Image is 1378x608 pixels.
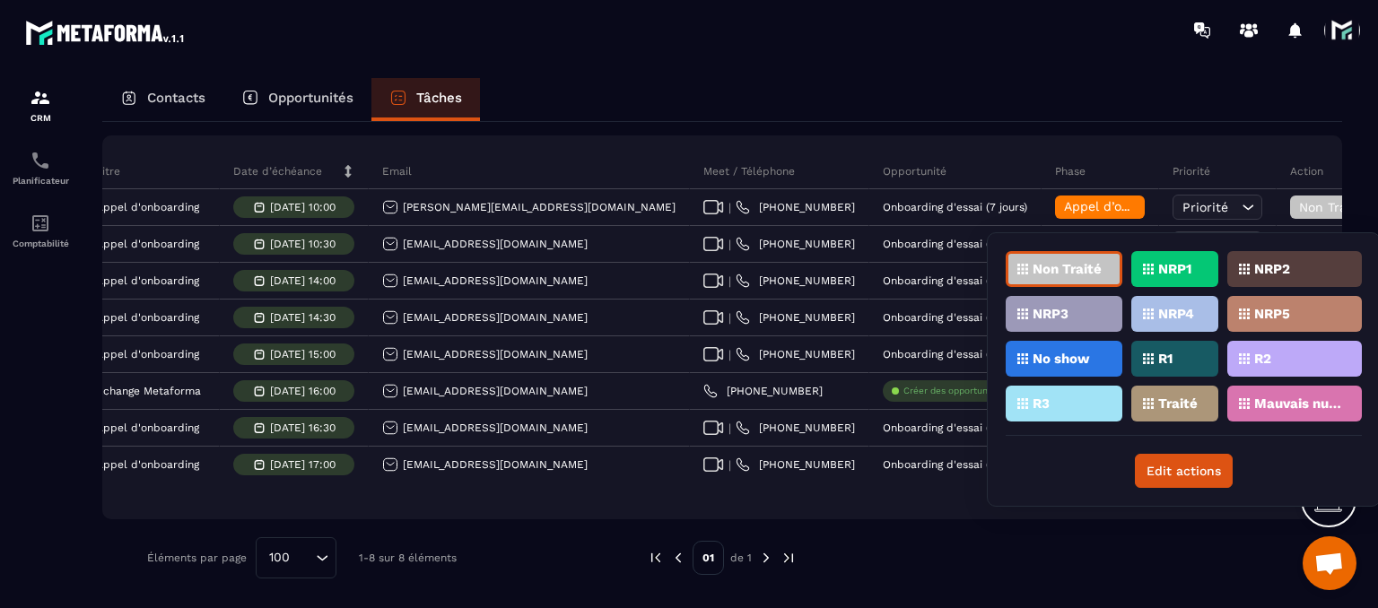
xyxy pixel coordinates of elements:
[728,311,731,325] span: |
[728,348,731,361] span: |
[736,237,855,251] a: [PHONE_NUMBER]
[736,200,855,214] a: [PHONE_NUMBER]
[30,87,51,109] img: formation
[4,136,76,199] a: schedulerschedulerPlanificateur
[1158,308,1194,320] p: NRP4
[1254,352,1271,365] p: R2
[883,348,1027,360] p: Onboarding d'essai (7 jours)
[883,311,1027,324] p: Onboarding d'essai (7 jours)
[96,458,199,471] p: Appel d'onboarding
[4,113,76,123] p: CRM
[883,238,1027,250] p: Onboarding d'essai (7 jours)
[263,548,296,568] span: 100
[1254,263,1290,275] p: NRP2
[670,550,686,566] img: prev
[4,176,76,186] p: Planificateur
[359,552,457,564] p: 1-8 sur 8 éléments
[903,385,1004,397] p: Créer des opportunités
[371,78,480,121] a: Tâches
[270,311,336,324] p: [DATE] 14:30
[416,90,462,106] p: Tâches
[736,274,855,288] a: [PHONE_NUMBER]
[25,16,187,48] img: logo
[4,239,76,248] p: Comptabilité
[102,78,223,121] a: Contacts
[30,213,51,234] img: accountant
[703,384,823,398] a: [PHONE_NUMBER]
[270,348,336,360] p: [DATE] 15:00
[736,347,855,361] a: [PHONE_NUMBER]
[96,311,199,324] p: Appel d'onboarding
[96,164,120,178] p: Titre
[268,90,353,106] p: Opportunités
[30,150,51,171] img: scheduler
[270,238,336,250] p: [DATE] 10:30
[1254,308,1290,320] p: NRP5
[4,199,76,262] a: accountantaccountantComptabilité
[730,551,752,565] p: de 1
[1158,352,1173,365] p: R1
[728,421,731,435] span: |
[883,274,1027,287] p: Onboarding d'essai (7 jours)
[270,458,336,471] p: [DATE] 17:00
[256,537,336,578] div: Search for option
[1254,397,1341,410] p: Mauvais numéro
[1135,454,1233,488] button: Edit actions
[96,201,199,213] p: Appel d'onboarding
[233,164,322,178] p: Date d’échéance
[270,201,336,213] p: [DATE] 10:00
[4,74,76,136] a: formationformationCRM
[296,548,311,568] input: Search for option
[1033,397,1050,410] p: R3
[883,201,1027,213] p: Onboarding d'essai (7 jours)
[693,541,724,575] p: 01
[96,348,199,360] p: Appel d'onboarding
[758,550,774,566] img: next
[736,310,855,325] a: [PHONE_NUMBER]
[703,164,795,178] p: Meet / Téléphone
[736,457,855,472] a: [PHONE_NUMBER]
[1299,200,1374,214] span: Non Traité
[270,421,336,434] p: [DATE] 16:30
[270,385,336,397] p: [DATE] 16:00
[1303,536,1356,590] a: Ouvrir le chat
[781,550,797,566] img: next
[728,238,731,251] span: |
[736,421,855,435] a: [PHONE_NUMBER]
[1033,308,1068,320] p: NRP3
[1173,164,1210,178] p: Priorité
[147,90,205,106] p: Contacts
[883,421,1027,434] p: Onboarding d'essai (7 jours)
[147,552,247,564] p: Éléments par page
[728,458,731,472] span: |
[1033,352,1090,365] p: No show
[1290,164,1323,178] p: Action
[1182,200,1228,214] span: Priorité
[883,458,1027,471] p: Onboarding d'essai (7 jours)
[728,201,731,214] span: |
[382,164,412,178] p: Email
[96,274,199,287] p: Appel d'onboarding
[1055,164,1086,178] p: Phase
[728,274,731,288] span: |
[223,78,371,121] a: Opportunités
[96,421,199,434] p: Appel d'onboarding
[1033,263,1102,275] p: Non Traité
[270,274,336,287] p: [DATE] 14:00
[648,550,664,566] img: prev
[96,385,201,397] p: Échange Metaforma
[1064,199,1243,213] span: Appel d’onboarding terminée
[1158,263,1191,275] p: NRP1
[883,164,946,178] p: Opportunité
[1158,397,1198,410] p: Traité
[96,238,199,250] p: Appel d'onboarding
